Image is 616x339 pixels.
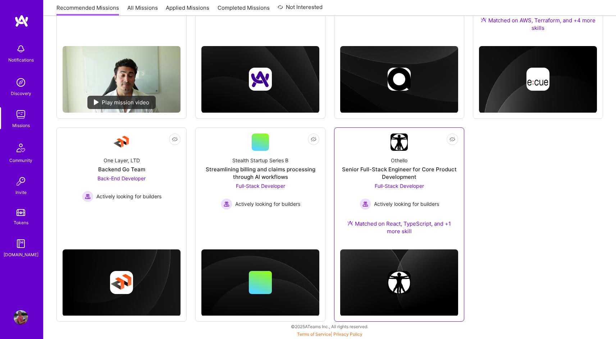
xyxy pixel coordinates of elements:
[481,17,487,23] img: Ateam Purple Icon
[12,122,30,129] div: Missions
[249,68,272,91] img: Company logo
[391,134,408,151] img: Company Logo
[333,331,362,337] a: Privacy Policy
[278,3,323,16] a: Not Interested
[14,107,28,122] img: teamwork
[388,68,411,91] img: Company logo
[201,249,319,316] img: cover
[14,236,28,251] img: guide book
[391,157,407,164] div: Othello
[479,17,597,32] div: Matched on AWS, Terraform, and +4 more skills
[56,4,119,16] a: Recommended Missions
[388,271,411,294] img: Company logo
[97,175,146,181] span: Back-End Developer
[218,4,270,16] a: Completed Missions
[340,249,458,316] img: cover
[340,220,458,235] div: Matched on React, TypeScript, and +1 more skill
[14,174,28,189] img: Invite
[104,157,140,164] div: One Layer, LTD
[236,183,285,189] span: Full-Stack Developer
[43,317,616,335] div: © 2025 ATeams Inc., All rights reserved.
[297,331,331,337] a: Terms of Service
[340,134,458,244] a: Company LogoOthelloSenior Full-Stack Engineer for Core Product DevelopmentFull-Stack Developer Ac...
[526,68,549,91] img: Company logo
[63,46,181,113] img: No Mission
[347,220,353,226] img: Ateam Purple Icon
[201,134,319,222] a: Stealth Startup Series BStreamlining billing and claims processing through AI workflowsFull-Stack...
[14,219,28,226] div: Tokens
[14,42,28,56] img: bell
[8,56,34,64] div: Notifications
[82,191,93,202] img: Actively looking for builders
[166,4,209,16] a: Applied Missions
[12,310,30,325] a: User Avatar
[63,249,181,316] img: cover
[232,157,288,164] div: Stealth Startup Series B
[12,139,29,157] img: Community
[375,183,424,189] span: Full-Stack Developer
[340,46,458,113] img: cover
[450,136,455,142] i: icon EyeClosed
[201,46,319,113] img: cover
[221,198,232,210] img: Actively looking for builders
[297,331,362,337] span: |
[94,99,99,105] img: play
[14,14,29,27] img: logo
[201,166,319,181] div: Streamlining billing and claims processing through AI workflows
[374,200,439,208] span: Actively looking for builders
[17,209,25,216] img: tokens
[15,189,27,196] div: Invite
[127,4,158,16] a: All Missions
[172,136,178,142] i: icon EyeClosed
[110,271,133,294] img: Company logo
[113,134,130,151] img: Company Logo
[96,193,161,200] span: Actively looking for builders
[479,46,597,113] img: cover
[4,251,38,258] div: [DOMAIN_NAME]
[14,75,28,90] img: discovery
[87,96,156,109] div: Play mission video
[9,157,32,164] div: Community
[235,200,300,208] span: Actively looking for builders
[340,166,458,181] div: Senior Full-Stack Engineer for Core Product Development
[311,136,316,142] i: icon EyeClosed
[98,166,145,173] div: Backend Go Team
[11,90,31,97] div: Discovery
[360,198,371,210] img: Actively looking for builders
[63,134,181,222] a: Company LogoOne Layer, LTDBackend Go TeamBack-End Developer Actively looking for buildersActively...
[14,310,28,325] img: User Avatar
